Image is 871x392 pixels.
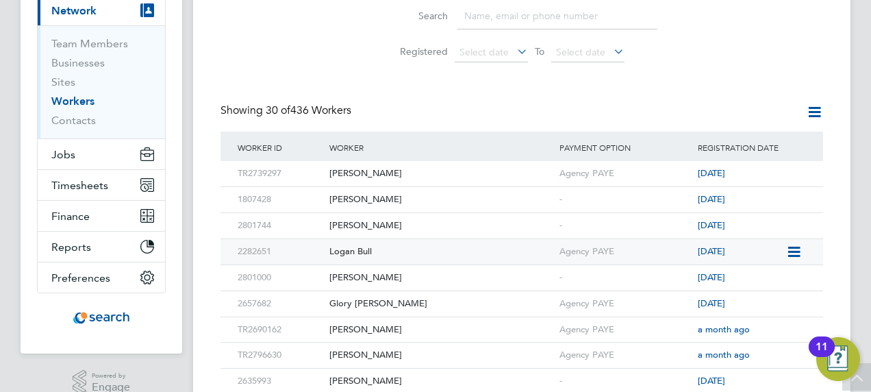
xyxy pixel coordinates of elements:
span: Finance [51,210,90,223]
a: TR2796630[PERSON_NAME]Agency PAYEa month ago [234,342,809,354]
button: Open Resource Center, 11 new notifications [816,337,860,381]
input: Name, email or phone number [457,3,657,29]
span: 30 of [266,103,290,117]
div: [PERSON_NAME] [326,213,556,238]
a: Team Members [51,37,128,50]
span: [DATE] [698,167,725,179]
a: 2282651Logan BullAgency PAYE[DATE] [234,238,786,250]
span: [DATE] [698,375,725,387]
span: [DATE] [698,245,725,257]
button: Jobs [38,139,165,169]
div: Glory [PERSON_NAME] [326,291,556,317]
span: Jobs [51,148,75,161]
a: Go to home page [37,307,166,329]
a: TR2690162[PERSON_NAME]Agency PAYEa month ago [234,317,809,328]
button: Timesheets [38,170,165,200]
div: - [556,213,694,238]
span: Timesheets [51,179,108,192]
a: 2801744[PERSON_NAME]-[DATE] [234,212,809,224]
div: Agency PAYE [556,317,694,343]
a: 2657682Glory [PERSON_NAME]Agency PAYE[DATE] [234,291,809,302]
div: 2657682 [234,291,326,317]
span: a month ago [698,349,750,360]
span: 436 Workers [266,103,351,117]
button: Finance [38,201,165,231]
label: Search [386,10,448,22]
label: Registered [386,45,448,58]
span: [DATE] [698,297,725,309]
div: Agency PAYE [556,161,694,186]
div: TR2739297 [234,161,326,186]
a: Businesses [51,56,105,69]
a: 1807428[PERSON_NAME]-[DATE] [234,186,809,198]
div: Agency PAYE [556,239,694,265]
span: Powered by [92,370,130,382]
div: Registration Date [694,132,809,163]
div: Logan Bull [326,239,556,265]
div: 1807428 [234,187,326,212]
div: Payment Option [556,132,694,163]
span: a month ago [698,323,750,335]
button: Preferences [38,262,165,293]
img: searchconsultancy-logo-retina.png [73,307,130,329]
span: Select date [459,46,509,58]
a: 2801000[PERSON_NAME]-[DATE] [234,265,809,276]
span: Preferences [51,271,110,284]
div: [PERSON_NAME] [326,265,556,291]
a: Contacts [51,114,96,127]
a: Workers [51,95,94,108]
a: Sites [51,75,75,88]
a: TR2739297[PERSON_NAME]Agency PAYE[DATE] [234,160,809,172]
div: 2801000 [234,265,326,291]
div: [PERSON_NAME] [326,161,556,186]
span: Reports [51,241,91,254]
div: - [556,187,694,212]
div: TR2796630 [234,343,326,368]
div: - [556,265,694,291]
span: Select date [556,46,605,58]
span: Network [51,4,97,17]
span: To [531,42,548,60]
button: Reports [38,232,165,262]
div: 2801744 [234,213,326,238]
div: Showing [220,103,354,118]
div: Network [38,25,165,138]
div: [PERSON_NAME] [326,187,556,212]
span: [DATE] [698,193,725,205]
a: 2635993[PERSON_NAME]-[DATE] [234,368,809,380]
div: [PERSON_NAME] [326,317,556,343]
div: [PERSON_NAME] [326,343,556,368]
div: 11 [816,347,828,365]
div: Worker [326,132,556,163]
span: [DATE] [698,271,725,283]
div: 2282651 [234,239,326,265]
span: [DATE] [698,219,725,231]
div: Agency PAYE [556,343,694,368]
div: TR2690162 [234,317,326,343]
div: Agency PAYE [556,291,694,317]
div: Worker ID [234,132,326,163]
